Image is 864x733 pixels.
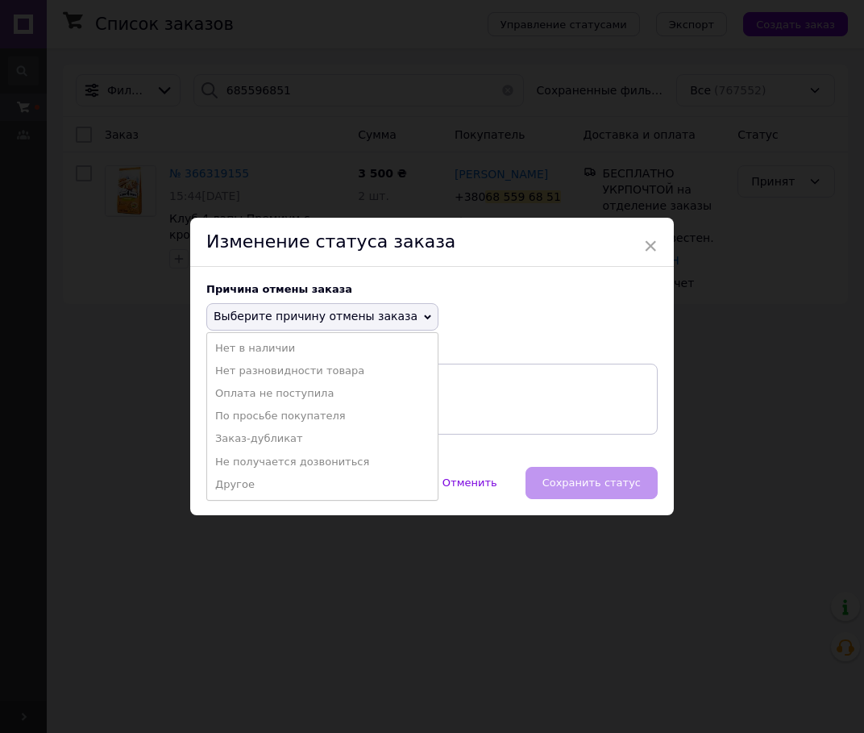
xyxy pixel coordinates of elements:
[190,218,674,267] div: Изменение статуса заказа
[214,310,417,323] span: Выберите причину отмены заказа
[207,337,438,360] li: Нет в наличии
[207,427,438,450] li: Заказ-дубликат
[643,232,658,260] span: ×
[207,451,438,473] li: Не получается дозвониться
[207,405,438,427] li: По просьбе покупателя
[426,467,514,499] button: Отменить
[442,477,497,489] span: Отменить
[207,360,438,382] li: Нет разновидности товара
[206,283,658,295] div: Причина отмены заказа
[207,473,438,496] li: Другое
[207,382,438,405] li: Оплата не поступила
